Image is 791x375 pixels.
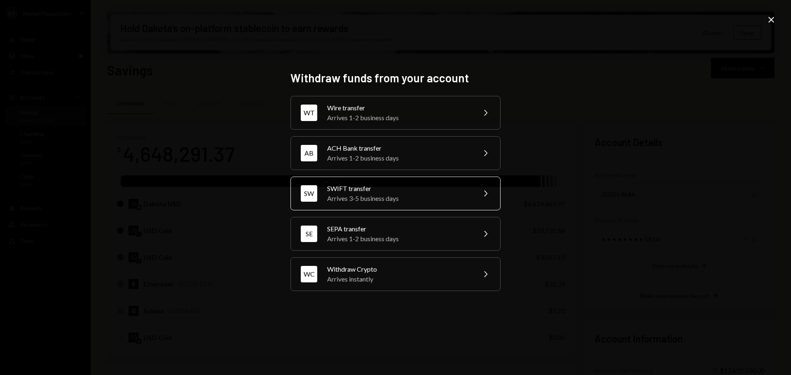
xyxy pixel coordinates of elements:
button: SESEPA transferArrives 1-2 business days [290,217,501,251]
h2: Withdraw funds from your account [290,70,501,86]
button: ABACH Bank transferArrives 1-2 business days [290,136,501,170]
button: SWSWIFT transferArrives 3-5 business days [290,177,501,210]
div: Arrives 1-2 business days [327,153,470,163]
div: SWIFT transfer [327,184,470,193]
div: SEPA transfer [327,224,470,234]
div: Arrives 3-5 business days [327,193,470,203]
div: SW [301,185,317,202]
div: WT [301,105,317,121]
button: WCWithdraw CryptoArrives instantly [290,257,501,291]
div: SE [301,226,317,242]
div: Arrives 1-2 business days [327,234,470,244]
div: WC [301,266,317,282]
div: Arrives instantly [327,274,470,284]
div: AB [301,145,317,161]
div: Arrives 1-2 business days [327,113,470,123]
button: WTWire transferArrives 1-2 business days [290,96,501,130]
div: Withdraw Crypto [327,264,470,274]
div: Wire transfer [327,103,470,113]
div: ACH Bank transfer [327,143,470,153]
